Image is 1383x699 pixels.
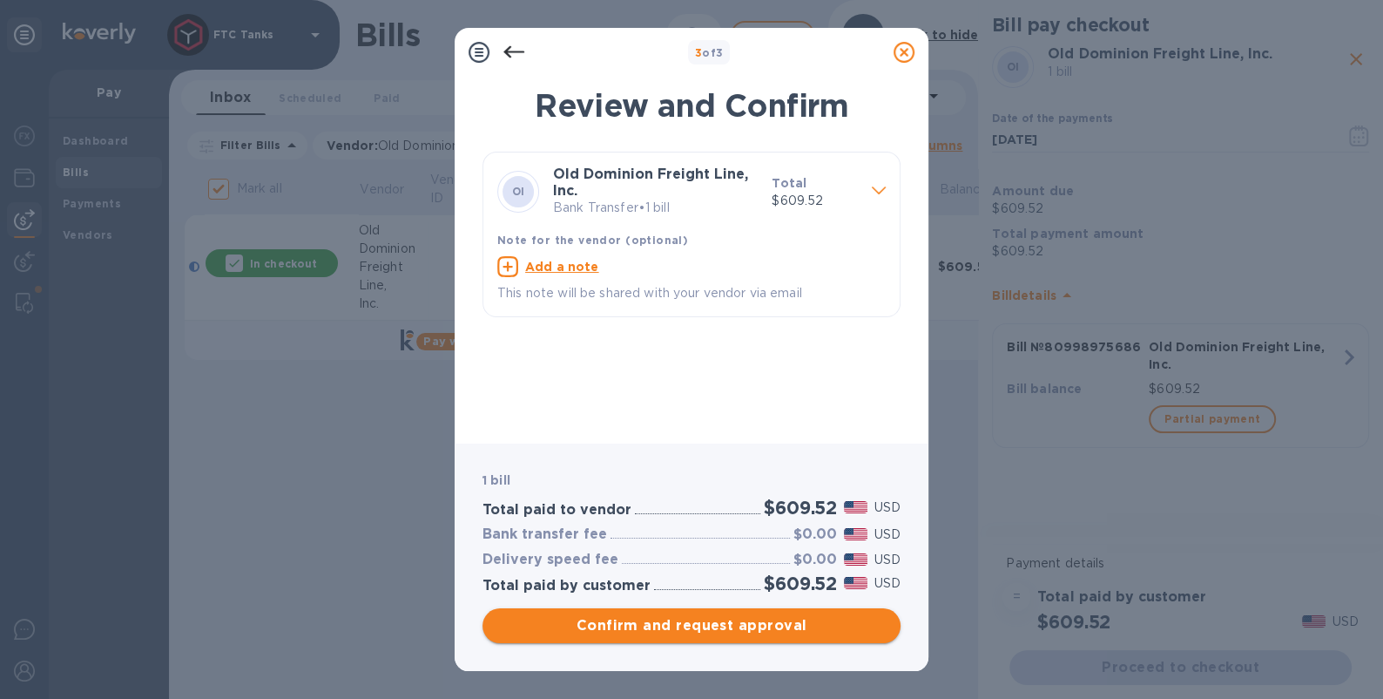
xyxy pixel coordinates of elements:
img: USD [844,553,867,566]
button: Confirm and request approval [482,608,901,643]
b: Note for the vendor (optional) [497,234,688,247]
u: Add a note [525,260,599,274]
b: Old Dominion Freight Line, Inc. [553,166,748,199]
h3: Delivery speed fee [482,552,618,568]
img: USD [844,577,867,589]
img: USD [844,501,867,513]
h1: Review and Confirm [482,87,901,124]
h2: $609.52 [764,497,837,519]
p: USD [874,551,901,569]
b: Total [772,176,806,190]
p: USD [874,526,901,544]
p: This note will be shared with your vendor via email [497,284,886,302]
b: 1 bill [482,473,510,487]
span: Confirm and request approval [496,615,887,636]
p: USD [874,574,901,593]
img: USD [844,528,867,540]
h3: Bank transfer fee [482,526,607,543]
h3: $0.00 [793,526,837,543]
span: 3 [695,46,702,59]
h3: Total paid by customer [482,578,651,594]
p: $609.52 [772,192,858,210]
div: OIOld Dominion Freight Line, Inc.Bank Transfer•1 billTotal$609.52Note for the vendor (optional)Ad... [497,166,886,302]
p: Bank Transfer • 1 bill [553,199,758,217]
h3: Total paid to vendor [482,502,631,519]
b: of 3 [695,46,724,59]
b: OI [512,185,525,198]
p: USD [874,499,901,517]
h3: $0.00 [793,552,837,568]
h2: $609.52 [764,573,837,594]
